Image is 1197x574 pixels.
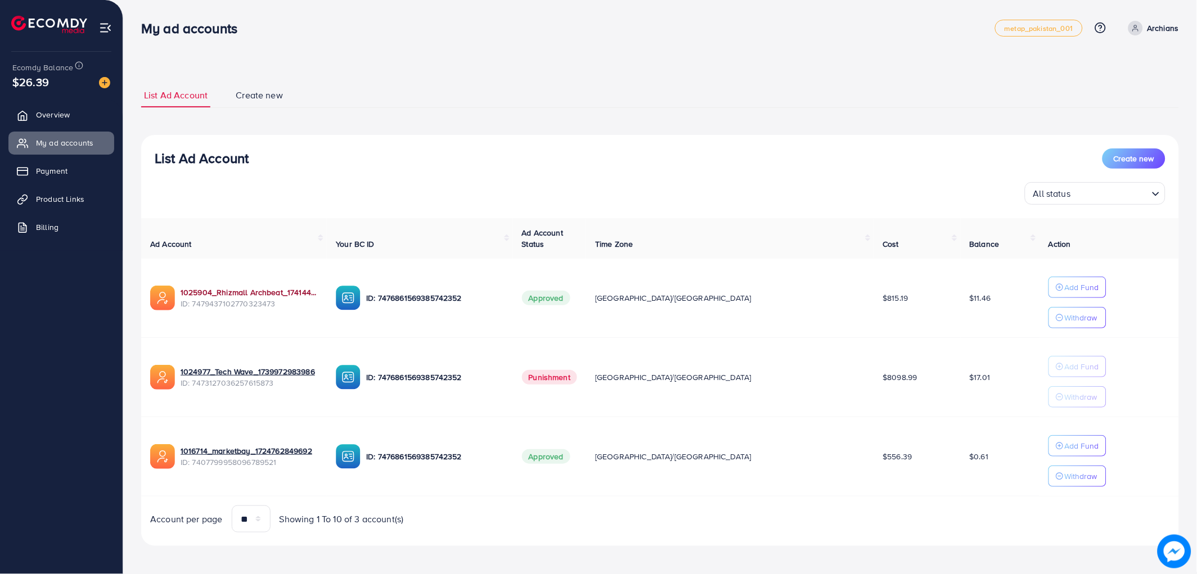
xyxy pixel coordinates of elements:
span: $11.46 [970,292,991,304]
span: All status [1031,186,1073,202]
span: Ad Account [150,238,192,250]
span: Showing 1 To 10 of 3 account(s) [280,513,404,526]
span: $17.01 [970,372,991,383]
img: ic-ads-acc.e4c84228.svg [150,365,175,390]
button: Add Fund [1048,435,1106,457]
span: Your BC ID [336,238,375,250]
input: Search for option [1074,183,1147,202]
span: ID: 7407799958096789521 [181,457,318,468]
span: Cost [883,238,899,250]
button: Create new [1102,148,1165,169]
img: logo [11,16,87,33]
span: $8098.99 [883,372,917,383]
a: Product Links [8,188,114,210]
a: My ad accounts [8,132,114,154]
span: $556.39 [883,451,912,462]
a: Billing [8,216,114,238]
span: $815.19 [883,292,908,304]
p: Withdraw [1065,390,1097,404]
span: [GEOGRAPHIC_DATA]/[GEOGRAPHIC_DATA] [595,372,751,383]
img: ic-ba-acc.ded83a64.svg [336,286,361,310]
span: Overview [36,109,70,120]
span: Action [1048,238,1071,250]
a: Overview [8,103,114,126]
span: Create new [1114,153,1154,164]
span: ID: 7479437102770323473 [181,298,318,309]
p: ID: 7476861569385742352 [366,291,503,305]
span: Billing [36,222,58,233]
a: 1025904_Rhizmall Archbeat_1741442161001 [181,287,318,298]
a: Payment [8,160,114,182]
a: 1016714_marketbay_1724762849692 [181,445,318,457]
span: Approved [522,449,570,464]
p: Withdraw [1065,311,1097,324]
img: menu [99,21,112,34]
button: Add Fund [1048,277,1106,298]
div: <span class='underline'>1016714_marketbay_1724762849692</span></br>7407799958096789521 [181,445,318,468]
img: ic-ads-acc.e4c84228.svg [150,444,175,469]
p: Archians [1147,21,1179,35]
img: ic-ba-acc.ded83a64.svg [336,365,361,390]
p: ID: 7476861569385742352 [366,370,503,384]
div: Search for option [1025,182,1165,205]
span: Payment [36,165,67,177]
a: Archians [1124,21,1179,35]
a: metap_pakistan_001 [995,20,1083,37]
p: ID: 7476861569385742352 [366,450,503,463]
span: Product Links [36,193,84,205]
img: image [1158,535,1191,568]
button: Withdraw [1048,386,1106,408]
img: ic-ads-acc.e4c84228.svg [150,286,175,310]
span: Time Zone [595,238,633,250]
img: ic-ba-acc.ded83a64.svg [336,444,361,469]
span: [GEOGRAPHIC_DATA]/[GEOGRAPHIC_DATA] [595,451,751,462]
span: Create new [236,89,283,102]
h3: My ad accounts [141,20,246,37]
span: List Ad Account [144,89,208,102]
span: Account per page [150,513,223,526]
span: Balance [970,238,1000,250]
span: Punishment [522,370,578,385]
img: image [99,77,110,88]
a: 1024977_Tech Wave_1739972983986 [181,366,318,377]
p: Add Fund [1065,281,1099,294]
p: Add Fund [1065,439,1099,453]
span: metap_pakistan_001 [1005,25,1073,32]
div: <span class='underline'>1024977_Tech Wave_1739972983986</span></br>7473127036257615873 [181,366,318,389]
span: $26.39 [12,74,49,90]
button: Withdraw [1048,307,1106,328]
span: ID: 7473127036257615873 [181,377,318,388]
span: Ad Account Status [522,227,564,250]
h3: List Ad Account [155,150,249,166]
span: Ecomdy Balance [12,62,73,73]
p: Add Fund [1065,360,1099,373]
span: $0.61 [970,451,989,462]
span: [GEOGRAPHIC_DATA]/[GEOGRAPHIC_DATA] [595,292,751,304]
button: Withdraw [1048,465,1106,487]
span: My ad accounts [36,137,93,148]
button: Add Fund [1048,356,1106,377]
span: Approved [522,291,570,305]
p: Withdraw [1065,469,1097,483]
